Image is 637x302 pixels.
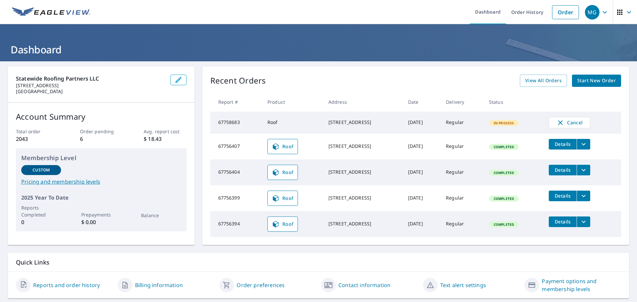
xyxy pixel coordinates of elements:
p: Avg. report cost [144,128,186,135]
td: [DATE] [403,159,441,185]
td: Regular [441,134,484,159]
p: Custom [33,167,50,173]
span: Roof [272,168,294,176]
a: Roof [267,191,298,206]
button: detailsBtn-67756404 [549,165,577,175]
p: Reports Completed [21,204,61,218]
p: [STREET_ADDRESS] [16,83,165,89]
td: 67756394 [210,211,262,237]
p: Order pending [80,128,122,135]
button: Cancel [549,117,590,128]
span: Completed [490,196,518,201]
h1: Dashboard [8,43,629,56]
p: 6 [80,135,122,143]
p: 2025 Year To Date [21,194,181,202]
td: 67756407 [210,134,262,159]
td: [DATE] [403,134,441,159]
div: [STREET_ADDRESS] [328,169,397,175]
a: Contact information [338,281,390,289]
p: 2043 [16,135,58,143]
p: Balance [141,212,181,219]
p: Total order [16,128,58,135]
td: [DATE] [403,185,441,211]
span: Completed [490,145,518,149]
td: [DATE] [403,112,441,134]
td: 67756399 [210,185,262,211]
th: Address [323,92,403,112]
button: detailsBtn-67756399 [549,191,577,201]
span: Roof [272,220,294,228]
button: filesDropdownBtn-67756394 [577,216,590,227]
div: MG [585,5,600,20]
th: Report # [210,92,262,112]
a: Roof [267,139,298,154]
div: [STREET_ADDRESS] [328,119,397,126]
td: Regular [441,211,484,237]
td: 67756404 [210,159,262,185]
td: Regular [441,112,484,134]
a: Pricing and membership levels [21,178,181,186]
p: $ 0.00 [81,218,121,226]
span: Roof [272,143,294,151]
p: 0 [21,218,61,226]
p: Recent Orders [210,75,266,87]
a: Payment options and membership levels [542,277,621,293]
p: Quick Links [16,258,621,267]
button: filesDropdownBtn-67756407 [577,139,590,150]
span: Details [553,167,573,173]
p: Statewide Roofing Partners LLC [16,75,165,83]
td: Regular [441,185,484,211]
a: Reports and order history [33,281,100,289]
td: Regular [441,159,484,185]
a: View All Orders [520,75,567,87]
div: [STREET_ADDRESS] [328,143,397,150]
a: Roof [267,216,298,232]
a: Start New Order [572,75,621,87]
button: filesDropdownBtn-67756399 [577,191,590,201]
p: $ 18.43 [144,135,186,143]
button: filesDropdownBtn-67756404 [577,165,590,175]
button: detailsBtn-67756407 [549,139,577,150]
span: Completed [490,222,518,227]
th: Date [403,92,441,112]
th: Delivery [441,92,484,112]
th: Product [262,92,323,112]
div: [STREET_ADDRESS] [328,220,397,227]
span: View All Orders [525,77,562,85]
span: Cancel [556,119,583,127]
p: Account Summary [16,111,186,123]
span: Roof [272,194,294,202]
th: Status [484,92,544,112]
span: Completed [490,170,518,175]
td: Roof [262,112,323,134]
td: 67758683 [210,112,262,134]
div: [STREET_ADDRESS] [328,195,397,201]
button: detailsBtn-67756394 [549,216,577,227]
span: In Process [490,121,518,125]
a: Order [552,5,579,19]
img: EV Logo [12,7,90,17]
span: Start New Order [577,77,616,85]
p: Membership Level [21,153,181,162]
a: Order preferences [237,281,285,289]
td: [DATE] [403,211,441,237]
span: Details [553,193,573,199]
p: [GEOGRAPHIC_DATA] [16,89,165,94]
p: Prepayments [81,211,121,218]
span: Details [553,141,573,147]
a: Roof [267,165,298,180]
a: Billing information [135,281,183,289]
span: Details [553,218,573,225]
a: Text alert settings [440,281,486,289]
